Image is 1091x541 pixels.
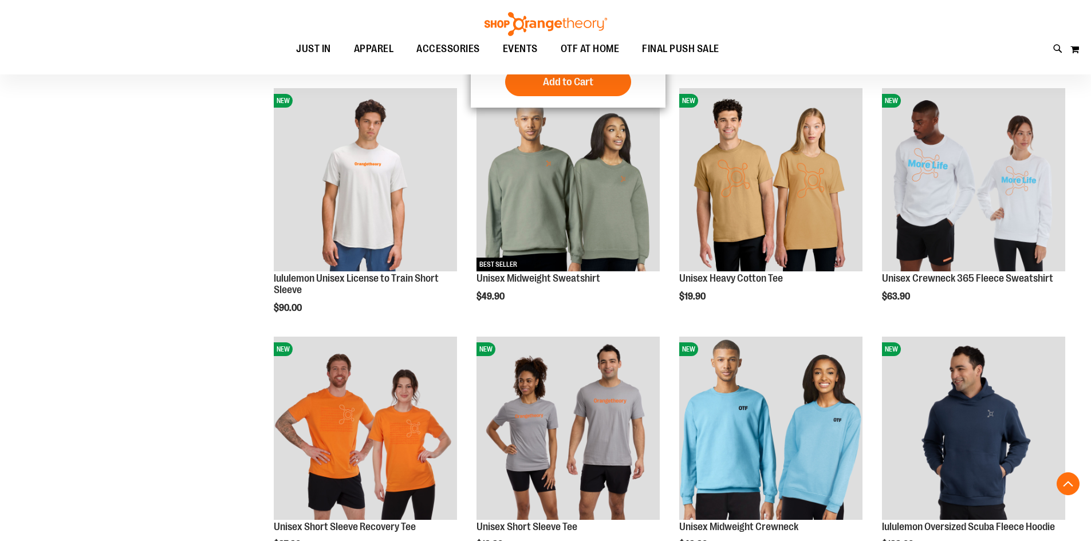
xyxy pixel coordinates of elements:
[476,88,660,271] img: Unisex Midweight Sweatshirt
[882,337,1065,520] img: lululemon Oversized Scuba Fleece Hoodie
[679,88,862,271] img: Unisex Heavy Cotton Tee
[505,68,631,96] button: Add to Cart
[476,337,660,522] a: Unisex Short Sleeve TeeNEW
[268,82,463,342] div: product
[476,521,577,532] a: Unisex Short Sleeve Tee
[642,36,719,62] span: FINAL PUSH SALE
[679,88,862,273] a: Unisex Heavy Cotton TeeNEW
[274,303,304,313] span: $90.00
[882,88,1065,273] a: Unisex Crewneck 365 Fleece SweatshirtNEW
[491,36,549,62] a: EVENTS
[561,36,620,62] span: OTF AT HOME
[274,273,439,295] a: lululemon Unisex License to Train Short Sleeve
[274,337,457,522] a: Unisex Short Sleeve Recovery TeeNEW
[483,12,609,36] img: Shop Orangetheory
[882,88,1065,271] img: Unisex Crewneck 365 Fleece Sweatshirt
[471,82,665,331] div: product
[476,88,660,273] a: Unisex Midweight SweatshirtNEWBEST SELLER
[296,36,331,62] span: JUST IN
[876,82,1071,331] div: product
[679,273,783,284] a: Unisex Heavy Cotton Tee
[274,88,457,273] a: lululemon Unisex License to Train Short SleeveNEW
[549,36,631,62] a: OTF AT HOME
[679,337,862,520] img: Unisex Midweight Crewneck
[354,36,394,62] span: APPAREL
[274,521,416,532] a: Unisex Short Sleeve Recovery Tee
[882,521,1055,532] a: lululemon Oversized Scuba Fleece Hoodie
[882,94,901,108] span: NEW
[882,342,901,356] span: NEW
[631,36,731,62] a: FINAL PUSH SALE
[882,291,912,302] span: $63.90
[679,342,698,356] span: NEW
[679,337,862,522] a: Unisex Midweight CrewneckNEW
[476,258,520,271] span: BEST SELLER
[882,273,1053,284] a: Unisex Crewneck 365 Fleece Sweatshirt
[543,76,593,88] span: Add to Cart
[476,291,506,302] span: $49.90
[476,337,660,520] img: Unisex Short Sleeve Tee
[274,337,457,520] img: Unisex Short Sleeve Recovery Tee
[405,36,491,62] a: ACCESSORIES
[416,36,480,62] span: ACCESSORIES
[1057,472,1080,495] button: Back To Top
[476,342,495,356] span: NEW
[679,291,707,302] span: $19.90
[342,36,405,62] a: APPAREL
[274,342,293,356] span: NEW
[679,94,698,108] span: NEW
[673,82,868,331] div: product
[503,36,538,62] span: EVENTS
[274,88,457,271] img: lululemon Unisex License to Train Short Sleeve
[476,273,600,284] a: Unisex Midweight Sweatshirt
[679,521,798,532] a: Unisex Midweight Crewneck
[882,337,1065,522] a: lululemon Oversized Scuba Fleece HoodieNEW
[285,36,342,62] a: JUST IN
[274,94,293,108] span: NEW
